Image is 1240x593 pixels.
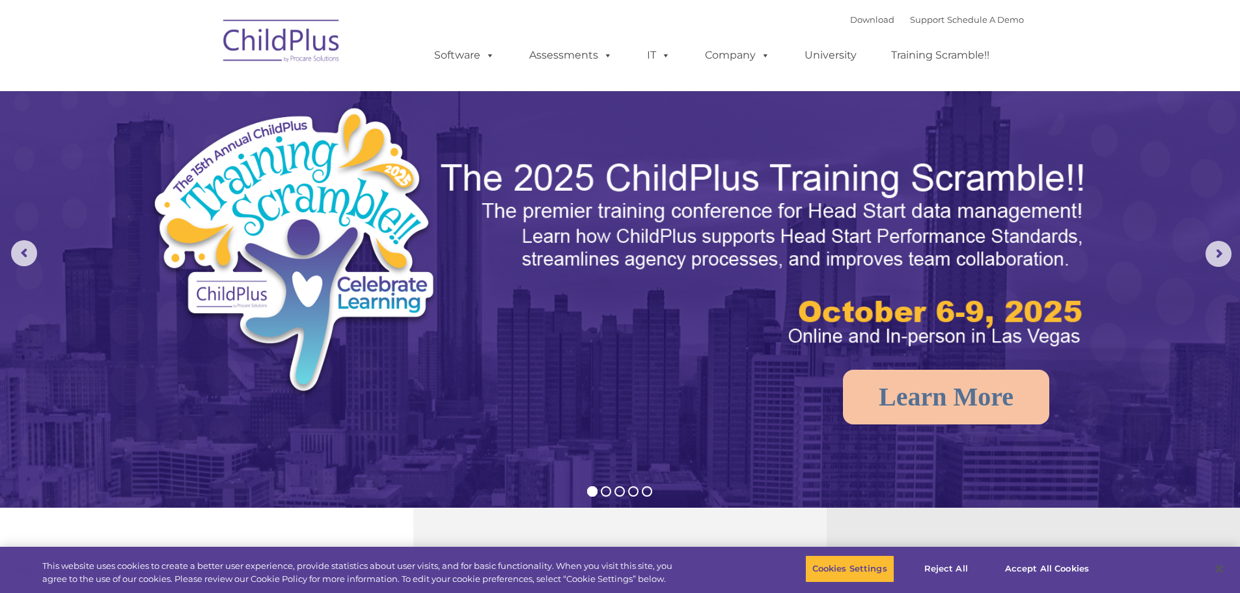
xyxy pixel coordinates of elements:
button: Reject All [905,555,987,583]
button: Cookies Settings [805,555,894,583]
a: IT [634,42,683,68]
a: Software [421,42,508,68]
a: Company [692,42,783,68]
button: Accept All Cookies [998,555,1096,583]
div: This website uses cookies to create a better user experience, provide statistics about user visit... [42,560,682,585]
a: Training Scramble!! [878,42,1002,68]
a: Learn More [843,370,1049,424]
a: Download [850,14,894,25]
a: University [792,42,870,68]
img: ChildPlus by Procare Solutions [217,10,347,76]
a: Support [910,14,944,25]
a: Schedule A Demo [947,14,1024,25]
button: Close [1205,555,1233,583]
font: | [850,14,1024,25]
a: Assessments [516,42,626,68]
